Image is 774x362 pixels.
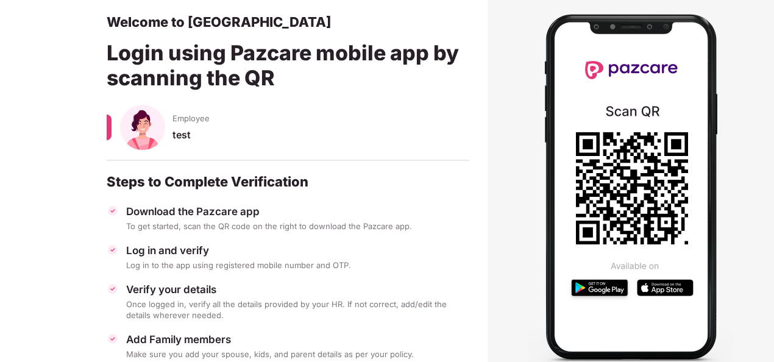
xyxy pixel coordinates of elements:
[107,205,119,217] img: svg+xml;base64,PHN2ZyBpZD0iVGljay0zMngzMiIgeG1sbnM9Imh0dHA6Ly93d3cudzMub3JnLzIwMDAvc3ZnIiB3aWR0aD...
[126,244,469,257] div: Log in and verify
[107,173,469,190] div: Steps to Complete Verification
[126,205,469,218] div: Download the Pazcare app
[172,113,210,124] span: Employee
[126,283,469,296] div: Verify your details
[126,349,469,360] div: Make sure you add your spouse, kids, and parent details as per your policy.
[107,30,469,105] div: Login using Pazcare mobile app by scanning the QR
[107,283,119,295] img: svg+xml;base64,PHN2ZyBpZD0iVGljay0zMngzMiIgeG1sbnM9Imh0dHA6Ly93d3cudzMub3JnLzIwMDAvc3ZnIiB3aWR0aD...
[126,221,469,232] div: To get started, scan the QR code on the right to download the Pazcare app.
[107,333,119,345] img: svg+xml;base64,PHN2ZyBpZD0iVGljay0zMngzMiIgeG1sbnM9Imh0dHA6Ly93d3cudzMub3JnLzIwMDAvc3ZnIiB3aWR0aD...
[126,260,469,271] div: Log in to the app using registered mobile number and OTP.
[126,299,469,321] div: Once logged in, verify all the details provided by your HR. If not correct, add/edit the details ...
[120,105,165,150] img: svg+xml;base64,PHN2ZyB4bWxucz0iaHR0cDovL3d3dy53My5vcmcvMjAwMC9zdmciIHhtbG5zOnhsaW5rPSJodHRwOi8vd3...
[126,333,469,346] div: Add Family members
[172,129,469,152] div: test
[107,13,469,30] div: Welcome to [GEOGRAPHIC_DATA]
[107,244,119,256] img: svg+xml;base64,PHN2ZyBpZD0iVGljay0zMngzMiIgeG1sbnM9Imh0dHA6Ly93d3cudzMub3JnLzIwMDAvc3ZnIiB3aWR0aD...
